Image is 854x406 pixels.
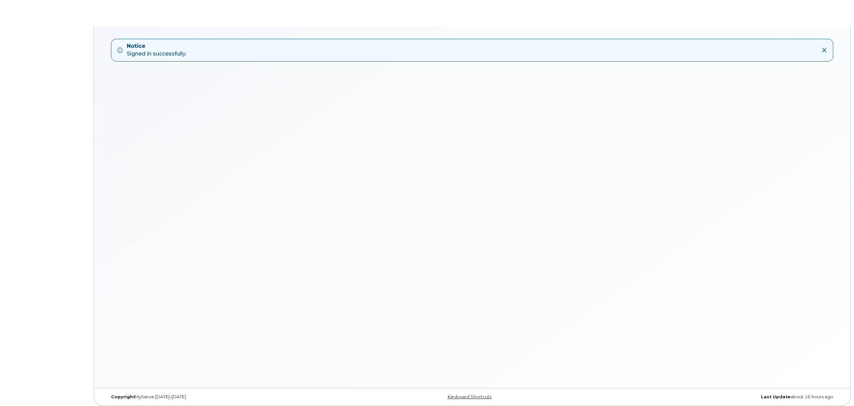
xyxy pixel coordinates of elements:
a: Keyboard Shortcuts [448,394,492,399]
strong: Copyright [111,394,135,399]
div: about 16 hours ago [594,394,838,400]
strong: Last Update [761,394,790,399]
div: MyServe [DATE]–[DATE] [106,394,350,400]
strong: Notice [127,42,186,50]
div: Signed in successfully. [127,42,186,58]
